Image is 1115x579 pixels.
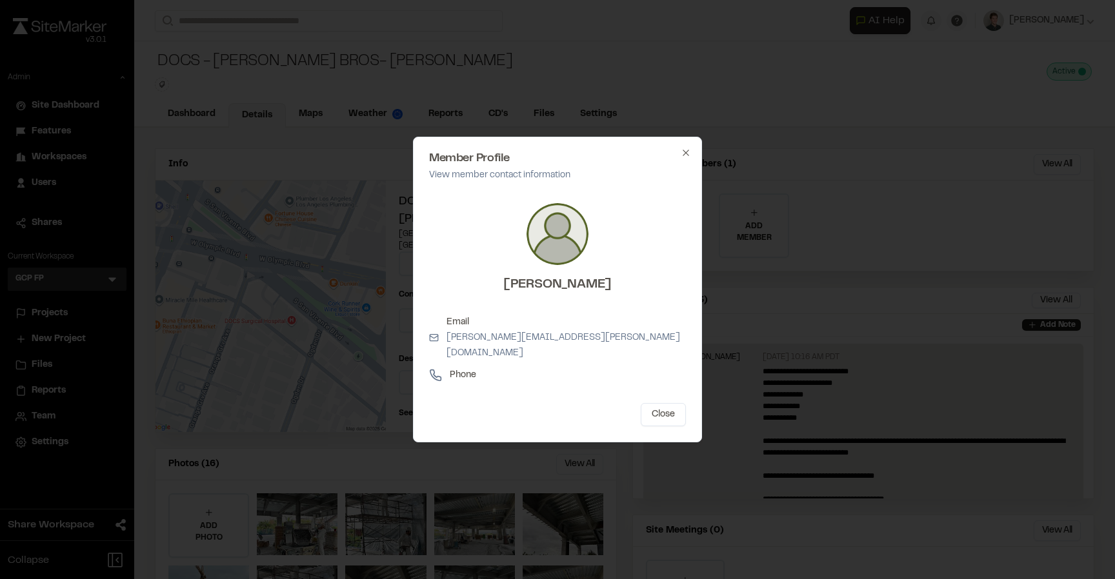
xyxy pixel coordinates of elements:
img: Craig Dedrick [527,203,588,265]
h2: Member Profile [429,153,686,164]
p: View member contact information [429,168,686,182]
a: [PERSON_NAME][EMAIL_ADDRESS][PERSON_NAME][DOMAIN_NAME] [447,334,680,357]
p: Email [447,315,686,329]
p: Phone [450,368,476,382]
button: Close [641,403,686,426]
h3: [PERSON_NAME] [503,275,612,295]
